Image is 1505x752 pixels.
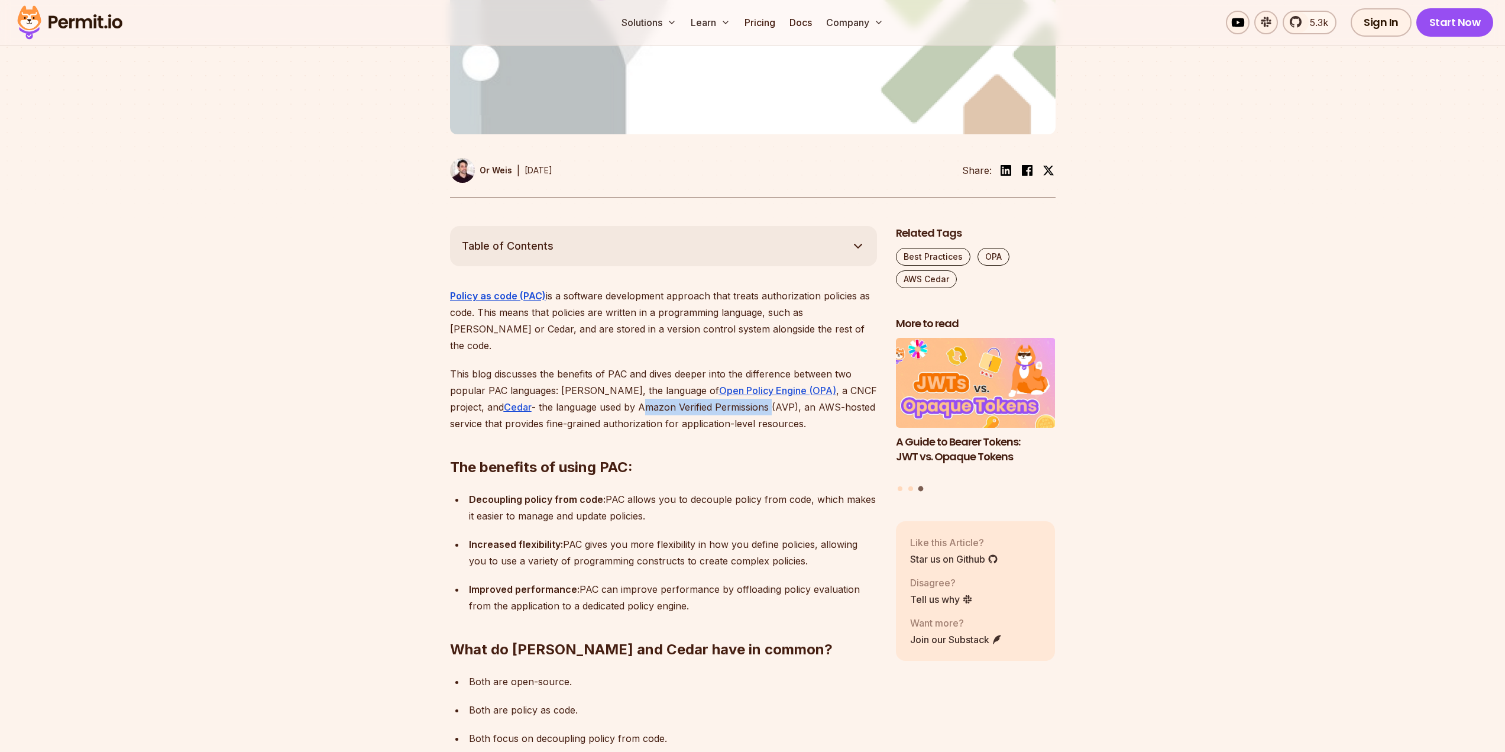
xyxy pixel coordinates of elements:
[896,317,1056,331] h2: More to read
[517,163,520,177] div: |
[785,11,817,34] a: Docs
[910,632,1002,647] a: Join our Substack
[1351,8,1412,37] a: Sign In
[719,385,836,396] a: Open Policy Engine (OPA)
[896,226,1056,241] h2: Related Tags
[469,493,606,505] strong: Decoupling policy from code:
[469,536,877,569] p: PAC gives you more flexibility in how you define policies, allowing you to use a variety of progr...
[469,673,877,690] p: Both are open-source.
[896,338,1056,493] div: Posts
[450,226,877,266] button: Table of Contents
[450,411,877,477] h2: The benefits of using PAC:
[450,288,877,354] p: is a software development approach that treats authorization policies as code. This means that po...
[469,538,563,550] strong: Increased flexibility:
[1020,163,1034,177] img: facebook
[896,248,970,266] a: Best Practices
[686,11,735,34] button: Learn
[1283,11,1336,34] a: 5.3k
[469,581,877,614] p: PAC can improve performance by offloading policy evaluation from the application to a dedicated p...
[962,163,992,177] li: Share:
[896,338,1056,479] a: A Guide to Bearer Tokens: JWT vs. Opaque TokensA Guide to Bearer Tokens: JWT vs. Opaque Tokens
[896,270,957,288] a: AWS Cedar
[450,593,877,659] h2: What do [PERSON_NAME] and Cedar have in common?
[821,11,888,34] button: Company
[1043,164,1054,176] img: twitter
[617,11,681,34] button: Solutions
[450,158,512,183] a: Or Weis
[12,2,128,43] img: Permit logo
[896,338,1056,428] img: A Guide to Bearer Tokens: JWT vs. Opaque Tokens
[450,366,877,432] p: This blog discusses the benefits of PAC and dives deeper into the difference between two popular ...
[918,486,924,492] button: Go to slide 3
[910,592,973,606] a: Tell us why
[978,248,1009,266] a: OPA
[910,616,1002,630] p: Want more?
[450,290,546,302] a: Policy as code (PAC)
[898,486,902,491] button: Go to slide 1
[525,165,552,175] time: [DATE]
[469,583,580,595] strong: Improved performance:
[469,730,877,747] p: Both focus on decoupling policy from code.
[896,435,1056,464] h3: A Guide to Bearer Tokens: JWT vs. Opaque Tokens
[910,552,998,566] a: Star us on Github
[469,702,877,718] p: Both are policy as code.
[910,535,998,550] p: Like this Article?
[469,491,877,524] p: PAC allows you to decouple policy from code, which makes it easier to manage and update policies.
[910,576,973,590] p: Disagree?
[999,163,1013,177] img: linkedin
[1416,8,1494,37] a: Start Now
[504,401,532,413] a: Cedar
[1303,15,1328,30] span: 5.3k
[908,486,913,491] button: Go to slide 2
[480,164,512,176] p: Or Weis
[450,158,475,183] img: Or Weis
[896,338,1056,479] li: 3 of 3
[462,238,554,254] span: Table of Contents
[740,11,780,34] a: Pricing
